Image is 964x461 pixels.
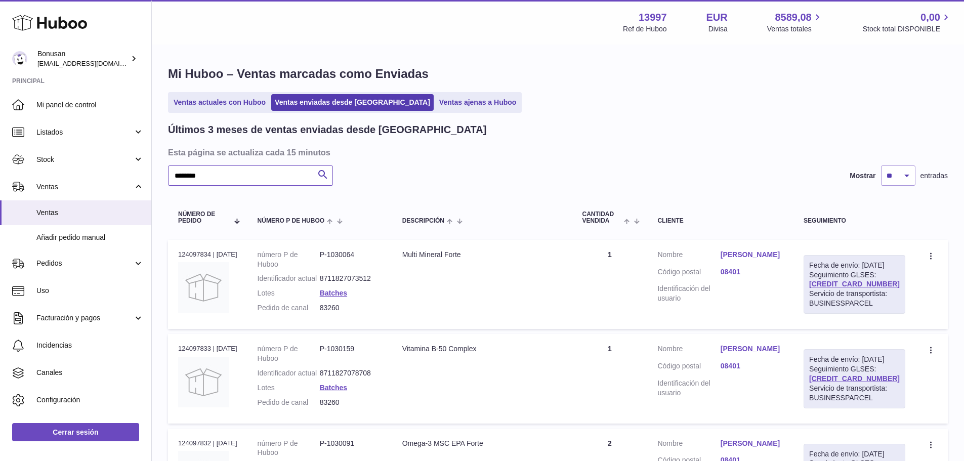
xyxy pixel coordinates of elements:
[36,208,144,218] span: Ventas
[320,274,382,283] dd: 8711827073512
[657,379,720,398] dt: Identificación del usuario
[12,423,139,441] a: Cerrar sesión
[37,59,149,67] span: [EMAIL_ADDRESS][DOMAIN_NAME]
[402,439,562,448] div: Omega-3 MSC EPA Forte
[320,289,347,297] a: Batches
[809,280,900,288] a: [CREDIT_CARD_NUMBER]
[36,341,144,350] span: Incidencias
[320,250,382,269] dd: P-1030064
[639,11,667,24] strong: 13997
[178,262,229,313] img: no-photo.jpg
[258,303,320,313] dt: Pedido de canal
[863,11,952,34] a: 0,00 Stock total DISPONIBLE
[721,267,783,277] a: 08401
[708,24,728,34] div: Divisa
[258,368,320,378] dt: Identificador actual
[178,211,228,224] span: Número de pedido
[809,384,900,403] div: Servicio de transportista: BUSINESSPARCEL
[170,94,269,111] a: Ventas actuales con Huboo
[168,147,945,158] h3: Esta página se actualiza cada 15 minutos
[775,11,811,24] span: 8589,08
[258,250,320,269] dt: número P de Huboo
[436,94,520,111] a: Ventas ajenas a Huboo
[657,344,720,356] dt: Nombre
[402,218,444,224] span: Descripción
[37,49,129,68] div: Bonusan
[850,171,875,181] label: Mostrar
[767,11,823,34] a: 8589,08 Ventas totales
[572,334,648,423] td: 1
[809,289,900,308] div: Servicio de transportista: BUSINESSPARCEL
[258,344,320,363] dt: número P de Huboo
[36,233,144,242] span: Añadir pedido manual
[809,355,900,364] div: Fecha de envío: [DATE]
[920,171,948,181] span: entradas
[178,357,229,407] img: no-photo.jpg
[706,11,728,24] strong: EUR
[320,384,347,392] a: Batches
[657,267,720,279] dt: Código postal
[809,261,900,270] div: Fecha de envío: [DATE]
[258,274,320,283] dt: Identificador actual
[271,94,434,111] a: Ventas enviadas desde [GEOGRAPHIC_DATA]
[623,24,666,34] div: Ref de Huboo
[36,100,144,110] span: Mi panel de control
[657,218,783,224] div: Cliente
[36,395,144,405] span: Configuración
[721,250,783,260] a: [PERSON_NAME]
[320,398,382,407] dd: 83260
[804,255,905,314] div: Seguimiento GLSES:
[36,286,144,296] span: Uso
[36,368,144,378] span: Canales
[767,24,823,34] span: Ventas totales
[721,439,783,448] a: [PERSON_NAME]
[36,128,133,137] span: Listados
[657,250,720,262] dt: Nombre
[168,66,948,82] h1: Mi Huboo – Ventas marcadas como Enviadas
[920,11,940,24] span: 0,00
[721,344,783,354] a: [PERSON_NAME]
[804,218,905,224] div: Seguimiento
[657,284,720,303] dt: Identificación del usuario
[582,211,622,224] span: Cantidad vendida
[258,439,320,458] dt: número P de Huboo
[402,250,562,260] div: Multi Mineral Forte
[863,24,952,34] span: Stock total DISPONIBLE
[809,449,900,459] div: Fecha de envío: [DATE]
[36,259,133,268] span: Pedidos
[320,368,382,378] dd: 8711827078708
[657,361,720,373] dt: Código postal
[258,383,320,393] dt: Lotes
[320,303,382,313] dd: 83260
[402,344,562,354] div: Vitamina B-50 Complex
[12,51,27,66] img: internalAdmin-13997@internal.huboo.com
[178,439,237,448] div: 124097832 | [DATE]
[168,123,486,137] h2: Últimos 3 meses de ventas enviadas desde [GEOGRAPHIC_DATA]
[809,374,900,383] a: [CREDIT_CARD_NUMBER]
[36,182,133,192] span: Ventas
[36,155,133,164] span: Stock
[258,218,324,224] span: número P de Huboo
[320,344,382,363] dd: P-1030159
[178,344,237,353] div: 124097833 | [DATE]
[36,313,133,323] span: Facturación y pagos
[572,240,648,329] td: 1
[258,398,320,407] dt: Pedido de canal
[320,439,382,458] dd: P-1030091
[258,288,320,298] dt: Lotes
[657,439,720,451] dt: Nombre
[178,250,237,259] div: 124097834 | [DATE]
[721,361,783,371] a: 08401
[804,349,905,408] div: Seguimiento GLSES:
